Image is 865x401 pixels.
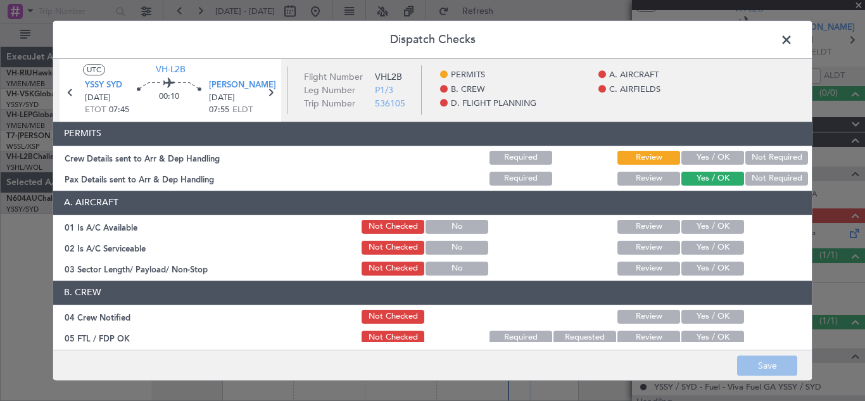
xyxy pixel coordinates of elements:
button: Yes / OK [681,172,744,186]
button: Review [617,241,680,255]
span: C. AIRFIELDS [609,84,660,96]
button: Not Required [745,151,808,165]
button: Review [617,262,680,276]
header: Dispatch Checks [53,21,812,59]
button: Review [617,310,680,324]
button: Yes / OK [681,262,744,276]
button: Yes / OK [681,241,744,255]
button: Review [617,331,680,345]
button: Yes / OK [681,220,744,234]
button: Yes / OK [681,310,744,324]
button: Not Required [745,172,808,186]
button: Review [617,172,680,186]
button: Yes / OK [681,151,744,165]
button: Review [617,151,680,165]
button: Review [617,220,680,234]
button: Yes / OK [681,331,744,345]
span: A. AIRCRAFT [609,70,659,82]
